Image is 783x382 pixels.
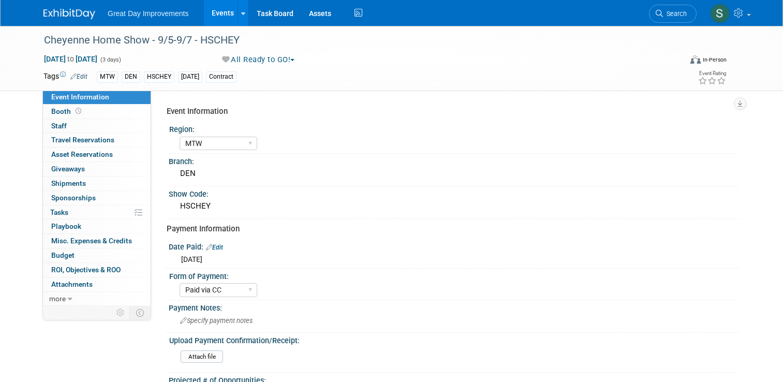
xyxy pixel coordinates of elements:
[97,71,118,82] div: MTW
[180,317,253,325] span: Specify payment notes
[43,162,151,176] a: Giveaways
[51,251,75,259] span: Budget
[51,280,93,288] span: Attachments
[206,71,237,82] div: Contract
[169,333,735,346] div: Upload Payment Confirmation/Receipt:
[122,71,140,82] div: DEN
[144,71,174,82] div: HSCHEY
[51,194,96,202] span: Sponsorships
[51,150,113,158] span: Asset Reservations
[169,186,740,199] div: Show Code:
[73,107,83,115] span: Booth not reserved yet
[176,166,732,182] div: DEN
[51,165,85,173] span: Giveaways
[43,133,151,147] a: Travel Reservations
[43,148,151,161] a: Asset Reservations
[43,219,151,233] a: Playbook
[51,237,132,245] span: Misc. Expenses & Credits
[43,9,95,19] img: ExhibitDay
[43,71,87,83] td: Tags
[206,244,223,251] a: Edit
[649,5,697,23] a: Search
[51,107,83,115] span: Booth
[43,105,151,119] a: Booth
[43,234,151,248] a: Misc. Expenses & Credits
[181,255,202,263] span: [DATE]
[663,10,687,18] span: Search
[99,56,121,63] span: (3 days)
[43,263,151,277] a: ROI, Objectives & ROO
[169,269,735,282] div: Form of Payment:
[66,55,76,63] span: to
[51,179,86,187] span: Shipments
[51,136,114,144] span: Travel Reservations
[702,56,727,64] div: In-Person
[698,71,726,76] div: Event Rating
[43,292,151,306] a: more
[40,31,669,50] div: Cheyenne Home Show - 9/5-9/7 - HSCHEY
[690,55,701,64] img: Format-Inperson.png
[167,224,732,234] div: Payment Information
[49,295,66,303] span: more
[130,306,151,319] td: Toggle Event Tabs
[169,154,740,167] div: Branch:
[710,4,730,23] img: Sha'Nautica Sales
[43,191,151,205] a: Sponsorships
[51,122,67,130] span: Staff
[218,54,299,65] button: All Ready to GO!
[626,54,727,69] div: Event Format
[169,300,740,313] div: Payment Notes:
[51,266,121,274] span: ROI, Objectives & ROO
[43,248,151,262] a: Budget
[43,54,98,64] span: [DATE] [DATE]
[43,177,151,190] a: Shipments
[108,9,188,18] span: Great Day Improvements
[169,239,740,253] div: Date Paid:
[167,106,732,117] div: Event Information
[43,205,151,219] a: Tasks
[70,73,87,80] a: Edit
[43,119,151,133] a: Staff
[112,306,130,319] td: Personalize Event Tab Strip
[169,122,735,135] div: Region:
[178,71,202,82] div: [DATE]
[43,90,151,104] a: Event Information
[51,222,81,230] span: Playbook
[43,277,151,291] a: Attachments
[51,93,109,101] span: Event Information
[176,198,732,214] div: HSCHEY
[50,208,68,216] span: Tasks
